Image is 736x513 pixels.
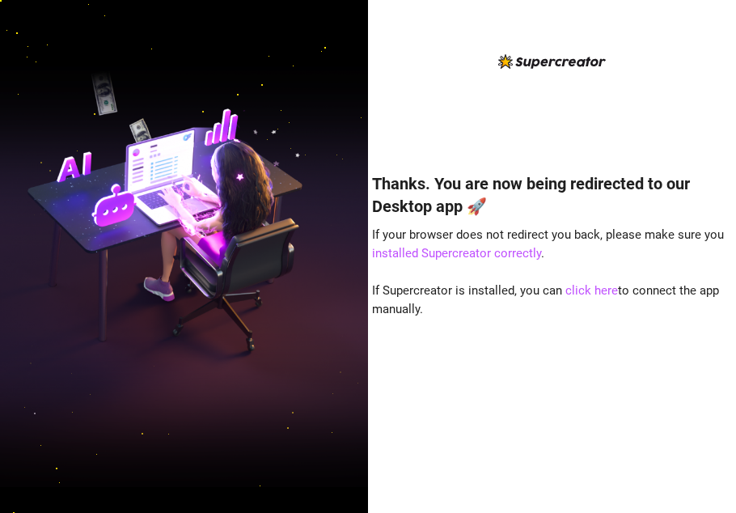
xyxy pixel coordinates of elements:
a: installed Supercreator correctly [372,246,541,261]
img: logo-BBDzfeDw.svg [498,54,606,69]
h4: Thanks. You are now being redirected to our Desktop app 🚀 [372,172,733,218]
span: If Supercreator is installed, you can to connect the app manually. [372,283,719,317]
a: click here [565,283,618,298]
span: If your browser does not redirect you back, please make sure you . [372,227,724,261]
